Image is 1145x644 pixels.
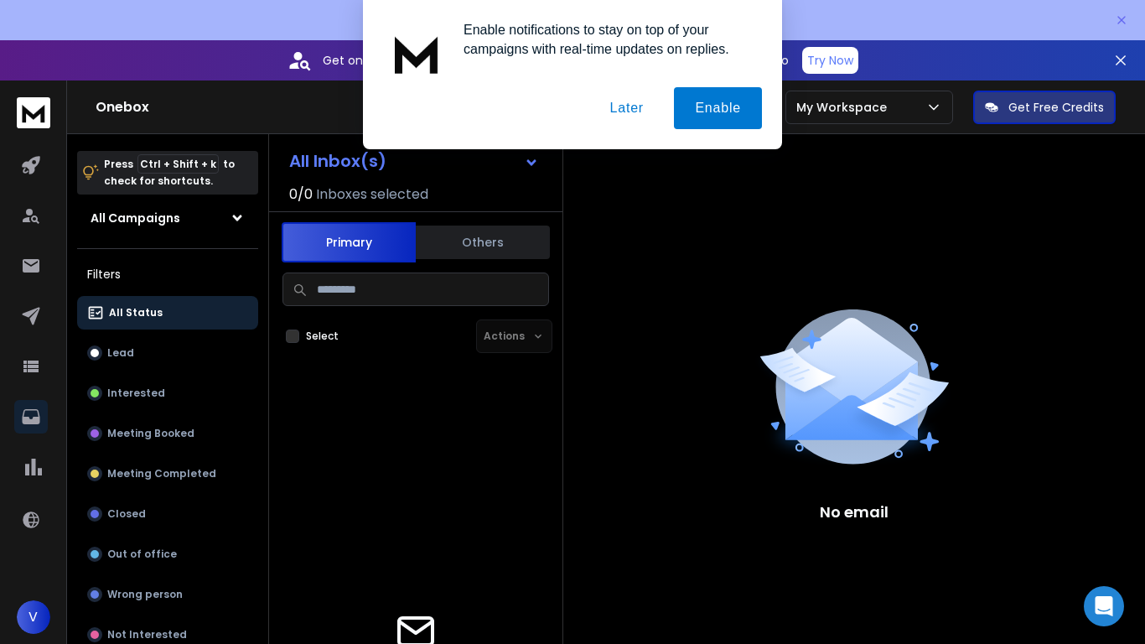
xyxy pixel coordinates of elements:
p: Meeting Completed [107,467,216,480]
p: Interested [107,387,165,400]
button: Wrong person [77,578,258,611]
button: All Campaigns [77,201,258,235]
p: All Status [109,306,163,319]
button: Lead [77,336,258,370]
label: Select [306,330,339,343]
button: Meeting Booked [77,417,258,450]
button: All Inbox(s) [276,144,552,178]
p: Closed [107,507,146,521]
span: 0 / 0 [289,184,313,205]
button: Closed [77,497,258,531]
img: notification icon [383,20,450,87]
button: Interested [77,377,258,410]
p: Lead [107,346,134,360]
h1: All Inbox(s) [289,153,386,169]
button: All Status [77,296,258,330]
button: Others [416,224,550,261]
h3: Filters [77,262,258,286]
h3: Inboxes selected [316,184,428,205]
span: Ctrl + Shift + k [137,154,219,174]
button: V [17,600,50,634]
p: No email [820,501,889,524]
button: Enable [674,87,762,129]
p: Wrong person [107,588,183,601]
div: Open Intercom Messenger [1084,586,1124,626]
button: Primary [282,222,416,262]
h1: All Campaigns [91,210,180,226]
p: Press to check for shortcuts. [104,156,235,190]
button: Later [588,87,664,129]
p: Meeting Booked [107,427,194,440]
button: Meeting Completed [77,457,258,491]
p: Not Interested [107,628,187,641]
div: Enable notifications to stay on top of your campaigns with real-time updates on replies. [450,20,762,59]
button: Out of office [77,538,258,571]
p: Out of office [107,548,177,561]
